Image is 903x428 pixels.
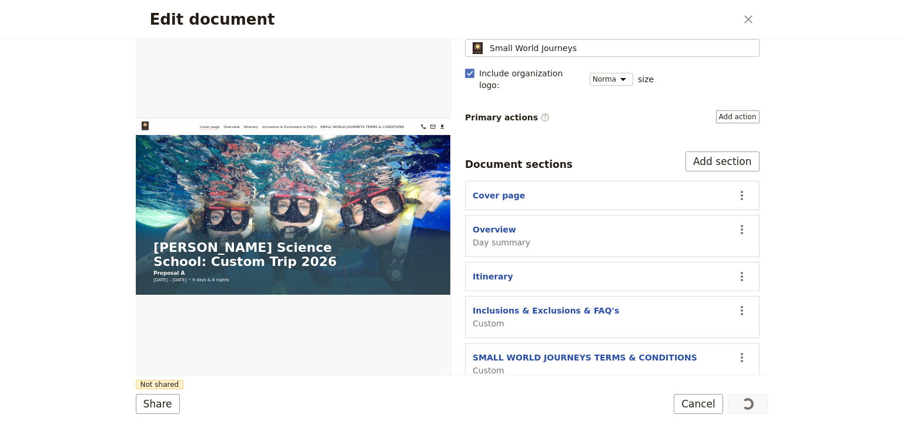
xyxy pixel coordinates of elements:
a: +61 07 4054 6693 [678,9,698,29]
button: Cover page [473,190,525,201]
button: Actions [732,348,752,368]
img: Profile [470,42,485,54]
a: Cover page [153,12,200,27]
button: Primary actions​ [716,110,760,123]
span: Small World Journeys [490,42,577,54]
span: Custom [473,318,619,329]
img: Small World Journeys logo [14,7,117,28]
button: Download pdf [723,9,743,29]
select: size [590,73,633,86]
div: Document sections [465,157,573,171]
a: groups@smallworldjourneys.com.au [701,9,721,29]
button: Itinerary [473,271,513,282]
a: Overview [210,12,249,27]
span: Not shared [136,380,184,389]
button: Share [136,394,180,414]
button: Add section [685,151,760,171]
span: size [638,73,654,85]
span: Custom [473,365,697,376]
a: Itinerary [258,12,293,27]
button: Actions [732,301,752,321]
button: Cancel [674,394,723,414]
button: Close dialog [738,9,758,29]
span: Day summary [473,237,530,248]
h2: Edit document [150,11,736,28]
button: Actions [732,186,752,205]
span: [DATE] – [DATE] [42,378,121,392]
button: Overview [473,224,516,235]
button: SMALL WORLD JOURNEYS TERMS & CONDITIONS [473,352,697,363]
button: Actions [732,220,752,240]
button: Actions [732,267,752,287]
p: Proposal A [42,360,710,378]
span: ​ [540,113,550,122]
button: Inclusions & Exclusions & FAQ's [473,305,619,316]
a: Inclusions & Exclusions & FAQ's [302,12,432,27]
h1: [PERSON_NAME] Science School: Custom Trip 2026 [42,292,710,358]
span: Primary actions [465,112,550,123]
span: 9 days & 8 nights [135,378,223,392]
a: SMALL WORLD JOURNEYS TERMS & CONDITIONS [442,12,643,27]
span: Include organization logo : [479,68,583,91]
